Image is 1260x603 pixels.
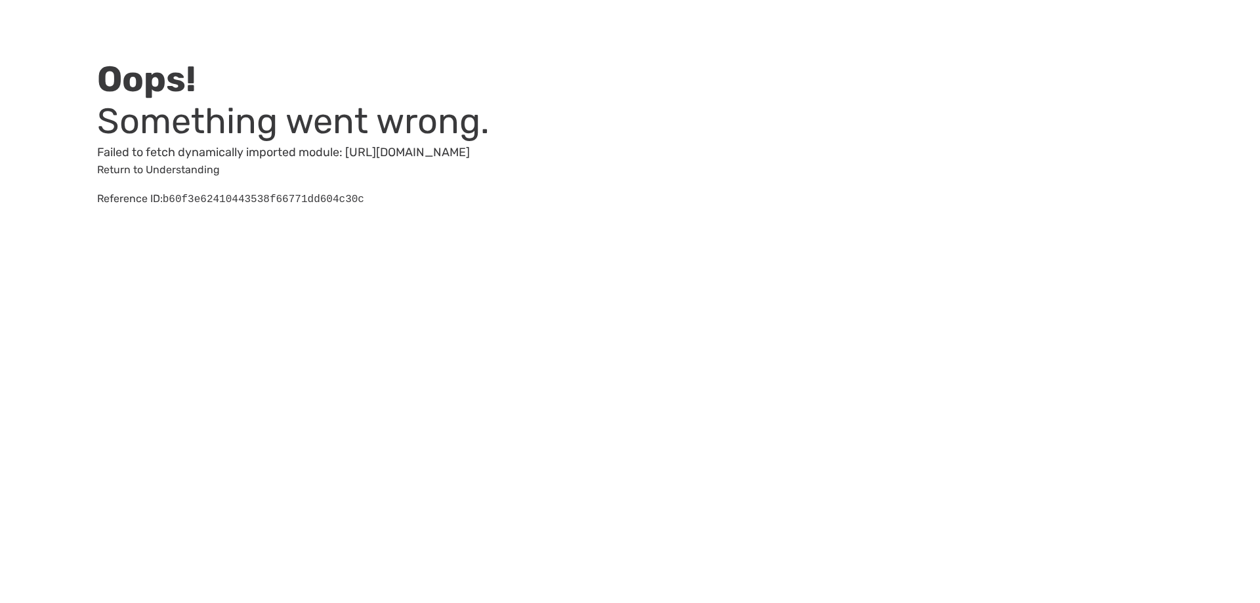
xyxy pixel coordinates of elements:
h3: Something went wrong. [97,100,581,142]
pre: b60f3e62410443538f66771dd604c30c [163,194,364,205]
h2: Oops! [97,58,581,100]
div: Reference ID: [97,191,581,207]
a: Return to Understanding [97,163,220,176]
p: Failed to fetch dynamically imported module: [URL][DOMAIN_NAME] [97,142,581,162]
